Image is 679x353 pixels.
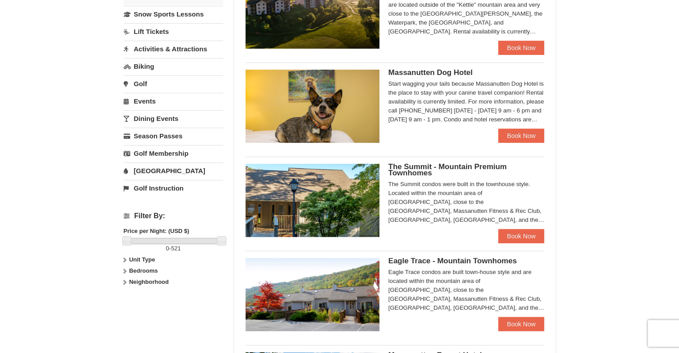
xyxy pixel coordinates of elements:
div: Start wagging your tails because Massanutten Dog Hotel is the place to stay with your canine trav... [388,79,545,124]
a: Activities & Attractions [124,41,223,57]
a: Book Now [498,129,545,143]
a: Biking [124,58,223,75]
a: [GEOGRAPHIC_DATA] [124,162,223,179]
a: Lift Tickets [124,23,223,40]
a: Golf Instruction [124,180,223,196]
a: Season Passes [124,128,223,144]
div: The Summit condos were built in the townhouse style. Located within the mountain area of [GEOGRAP... [388,180,545,224]
span: Massanutten Dog Hotel [388,68,473,77]
img: 27428181-5-81c892a3.jpg [246,70,379,143]
span: 0 [166,245,169,252]
label: - [124,244,223,253]
a: Dining Events [124,110,223,127]
img: 19218983-1-9b289e55.jpg [246,258,379,331]
strong: Neighborhood [129,278,169,285]
strong: Unit Type [129,256,155,263]
a: Events [124,93,223,109]
img: 19219034-1-0eee7e00.jpg [246,164,379,237]
a: Golf Membership [124,145,223,162]
a: Golf [124,75,223,92]
a: Book Now [498,41,545,55]
a: Book Now [498,317,545,331]
span: The Summit - Mountain Premium Townhomes [388,162,507,177]
a: Book Now [498,229,545,243]
span: Eagle Trace - Mountain Townhomes [388,257,517,265]
span: 521 [171,245,181,252]
a: Snow Sports Lessons [124,6,223,22]
strong: Price per Night: (USD $) [124,228,189,234]
div: Eagle Trace condos are built town-house style and are located within the mountain area of [GEOGRA... [388,268,545,312]
h4: Filter By: [124,212,223,220]
strong: Bedrooms [129,267,158,274]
